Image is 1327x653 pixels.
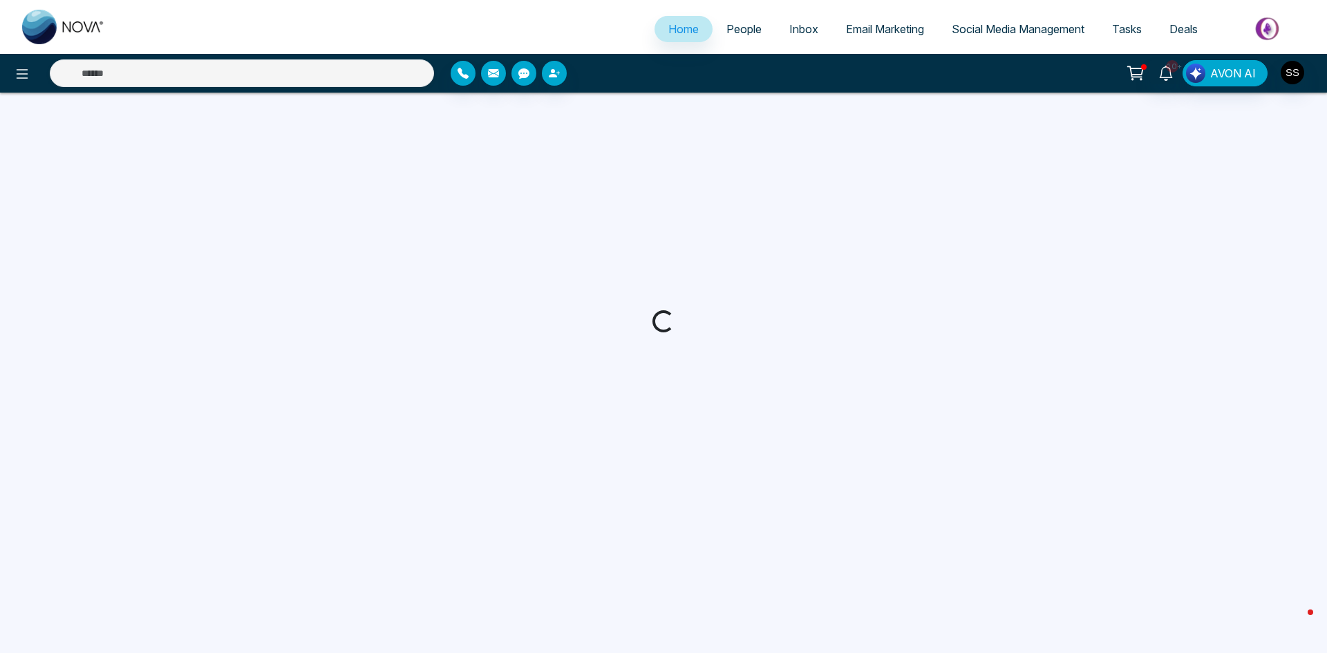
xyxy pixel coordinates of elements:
a: Tasks [1098,16,1156,42]
img: Lead Flow [1186,64,1205,83]
iframe: Intercom live chat [1280,606,1313,639]
span: 10+ [1166,60,1178,73]
span: Email Marketing [846,22,924,36]
img: Market-place.gif [1218,13,1319,44]
span: People [726,22,762,36]
a: Inbox [775,16,832,42]
span: Deals [1169,22,1198,36]
span: Social Media Management [952,22,1084,36]
a: Home [655,16,713,42]
a: 10+ [1149,60,1183,84]
a: Email Marketing [832,16,938,42]
img: Nova CRM Logo [22,10,105,44]
button: AVON AI [1183,60,1268,86]
a: Social Media Management [938,16,1098,42]
span: AVON AI [1210,65,1256,82]
span: Inbox [789,22,818,36]
a: People [713,16,775,42]
img: User Avatar [1281,61,1304,84]
a: Deals [1156,16,1212,42]
span: Tasks [1112,22,1142,36]
span: Home [668,22,699,36]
